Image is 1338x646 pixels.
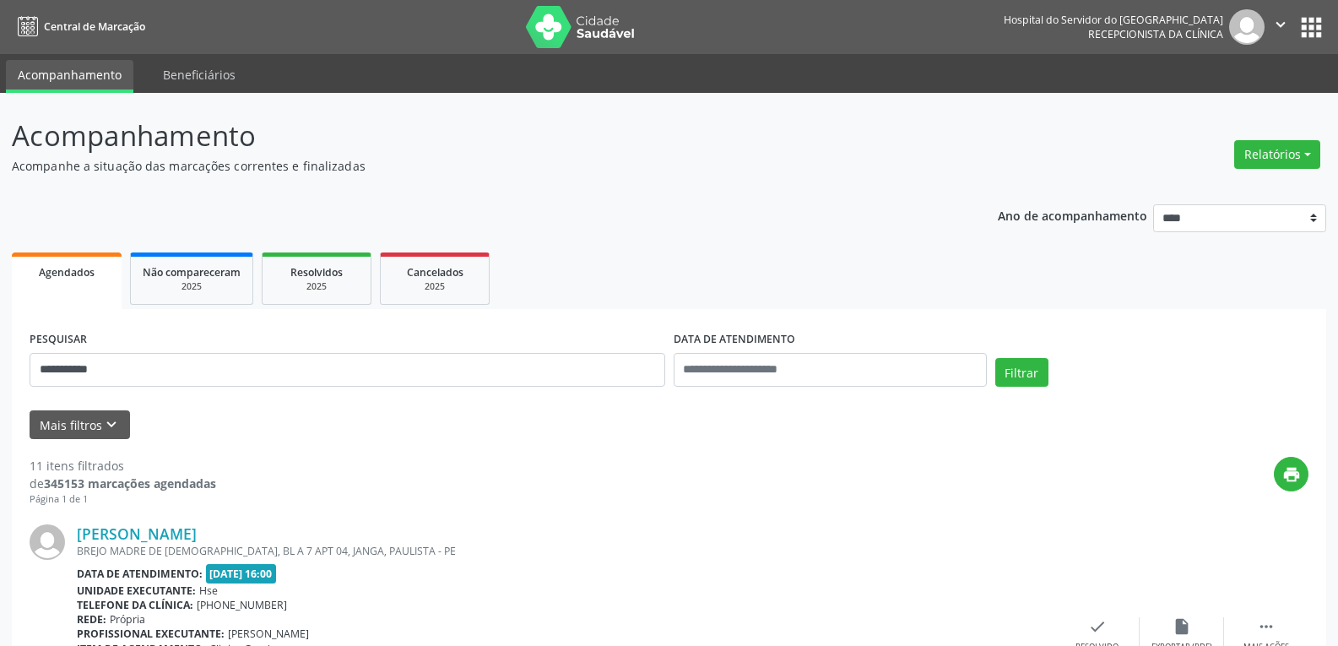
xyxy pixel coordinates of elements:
label: PESQUISAR [30,327,87,353]
i:  [1271,15,1290,34]
a: Central de Marcação [12,13,145,41]
button: print [1274,457,1308,491]
span: Resolvidos [290,265,343,280]
span: Não compareceram [143,265,241,280]
span: Hse [199,584,218,598]
label: DATA DE ATENDIMENTO [674,327,795,353]
i: keyboard_arrow_down [102,415,121,434]
span: [PERSON_NAME] [228,627,309,641]
span: Própria [110,612,145,627]
b: Data de atendimento: [77,567,203,581]
strong: 345153 marcações agendadas [44,475,216,491]
a: Acompanhamento [6,60,133,93]
button: Relatórios [1234,140,1320,169]
a: [PERSON_NAME] [77,524,197,543]
span: Central de Marcação [44,19,145,34]
p: Ano de acompanhamento [998,204,1147,225]
button: Filtrar [995,358,1048,387]
i:  [1257,617,1276,636]
span: Agendados [39,265,95,280]
span: Recepcionista da clínica [1088,27,1223,41]
div: 2025 [274,280,359,293]
div: 2025 [393,280,477,293]
div: de [30,475,216,492]
div: Hospital do Servidor do [GEOGRAPHIC_DATA] [1004,13,1223,27]
span: Cancelados [407,265,463,280]
span: [PHONE_NUMBER] [197,598,287,612]
i: print [1282,465,1301,484]
p: Acompanhamento [12,115,932,157]
i: insert_drive_file [1173,617,1191,636]
div: 2025 [143,280,241,293]
b: Unidade executante: [77,584,196,598]
img: img [30,524,65,560]
i: check [1088,617,1107,636]
b: Profissional executante: [77,627,225,641]
b: Telefone da clínica: [77,598,193,612]
div: BREJO MADRE DE [DEMOGRAPHIC_DATA], BL A 7 APT 04, JANGA, PAULISTA - PE [77,544,1055,558]
img: img [1229,9,1265,45]
a: Beneficiários [151,60,247,90]
div: Página 1 de 1 [30,492,216,507]
p: Acompanhe a situação das marcações correntes e finalizadas [12,157,932,175]
div: 11 itens filtrados [30,457,216,475]
button: Mais filtroskeyboard_arrow_down [30,410,130,440]
span: [DATE] 16:00 [206,564,277,584]
b: Rede: [77,612,106,627]
button:  [1265,9,1297,45]
button: apps [1297,13,1326,42]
